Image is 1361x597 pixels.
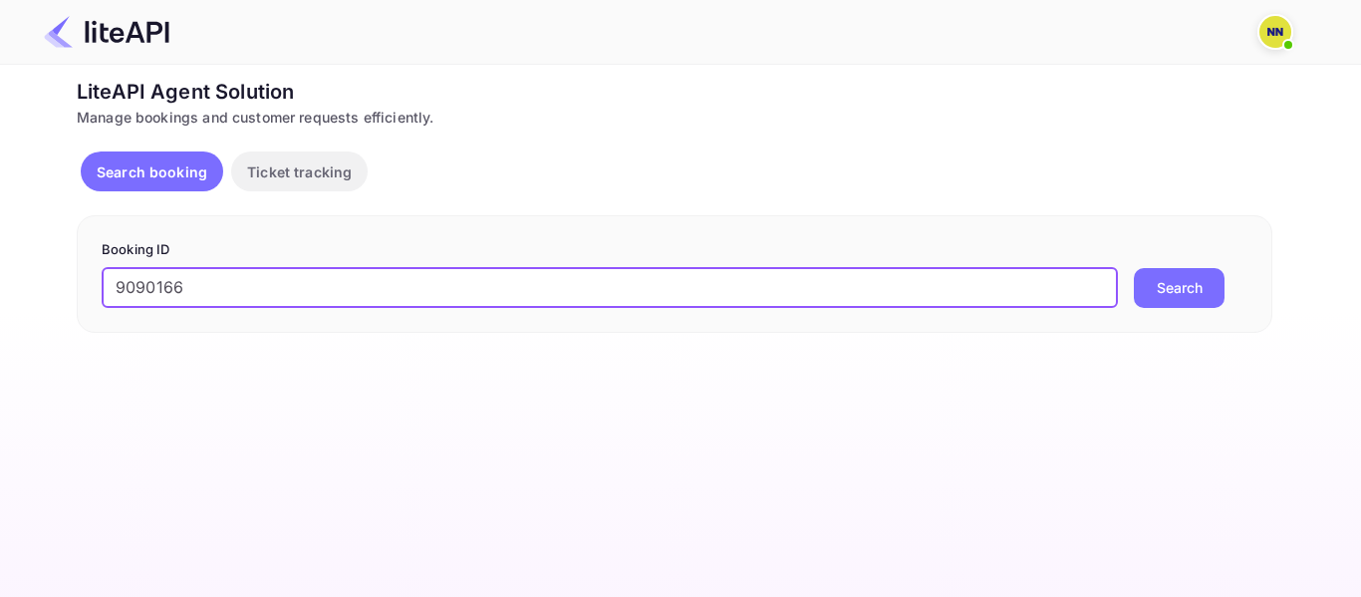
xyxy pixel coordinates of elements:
p: Booking ID [102,240,1247,260]
div: LiteAPI Agent Solution [77,77,1272,107]
img: LiteAPI Logo [44,16,169,48]
button: Search [1134,268,1225,308]
div: Manage bookings and customer requests efficiently. [77,107,1272,128]
input: Enter Booking ID (e.g., 63782194) [102,268,1118,308]
img: N/A N/A [1259,16,1291,48]
p: Ticket tracking [247,161,352,182]
p: Search booking [97,161,207,182]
